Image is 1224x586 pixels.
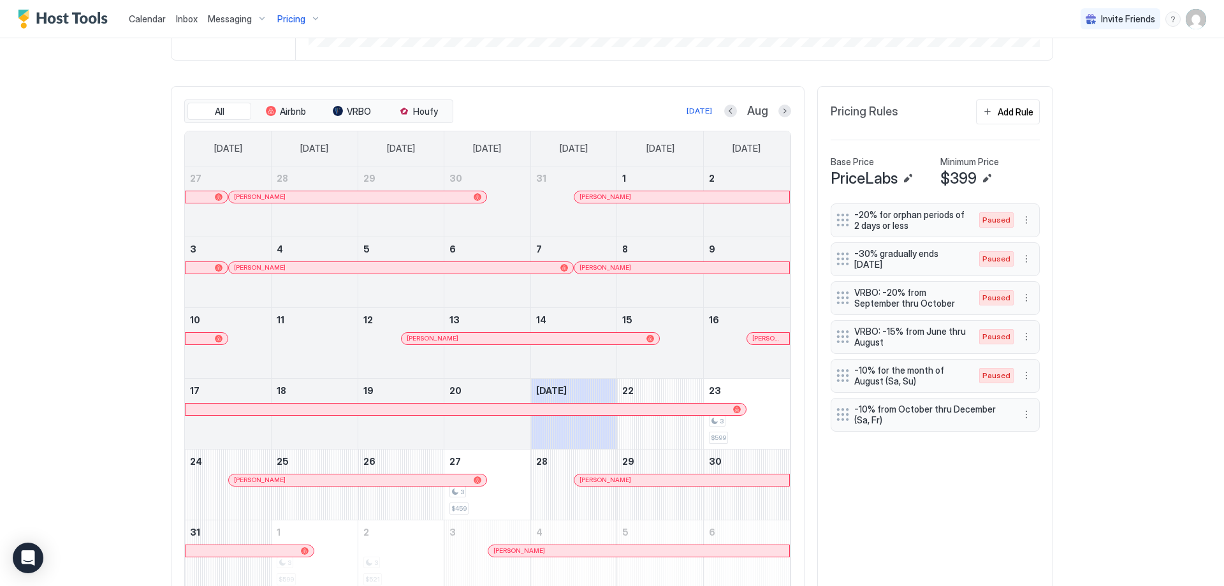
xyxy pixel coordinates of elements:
span: 23 [709,385,721,396]
span: -30% gradually ends [DATE] [854,248,966,270]
span: Paused [982,370,1010,381]
div: menu [1019,290,1034,305]
a: August 20, 2025 [444,379,530,402]
span: All [215,106,224,117]
td: August 24, 2025 [185,449,272,520]
span: 4 [536,527,543,538]
div: menu [1019,329,1034,344]
span: 2 [363,527,369,538]
div: Host Tools Logo [18,10,113,29]
span: Calendar [129,13,166,24]
span: 31 [536,173,546,184]
a: August 11, 2025 [272,308,358,332]
span: [DATE] [473,143,501,154]
span: 22 [622,385,634,396]
a: August 27, 2025 [444,450,530,473]
span: 5 [363,244,370,254]
span: [DATE] [732,143,761,154]
td: August 14, 2025 [530,307,617,378]
span: 3 [460,488,464,496]
a: July 27, 2025 [185,166,271,190]
span: 19 [363,385,374,396]
span: 1 [622,173,626,184]
a: August 6, 2025 [444,237,530,261]
span: 6 [449,244,456,254]
span: [PERSON_NAME] [579,263,631,272]
a: August 26, 2025 [358,450,444,473]
div: [PERSON_NAME] [493,546,784,555]
span: [DATE] [214,143,242,154]
span: 3 [190,244,196,254]
span: 17 [190,385,200,396]
a: September 2, 2025 [358,520,444,544]
a: August 12, 2025 [358,308,444,332]
div: Add Rule [998,105,1033,119]
button: All [187,103,251,121]
div: menu [1019,212,1034,228]
div: menu [1019,251,1034,267]
span: PriceLabs [831,169,898,188]
div: User profile [1186,9,1206,29]
td: July 30, 2025 [444,166,531,237]
div: menu [1019,407,1034,422]
span: 12 [363,314,373,325]
a: August 21, 2025 [531,379,617,402]
span: Paused [982,331,1010,342]
div: [DATE] [687,105,712,117]
span: 30 [449,173,462,184]
a: August 28, 2025 [531,450,617,473]
span: Base Price [831,156,874,168]
a: August 5, 2025 [358,237,444,261]
span: [PERSON_NAME] [579,193,631,201]
td: August 22, 2025 [617,378,704,449]
a: August 9, 2025 [704,237,790,261]
span: -10% for the month of August (Sa, Su) [854,365,966,387]
a: Saturday [720,131,773,166]
a: September 3, 2025 [444,520,530,544]
span: Pricing [277,13,305,25]
span: Paused [982,292,1010,304]
td: August 2, 2025 [703,166,790,237]
span: 20 [449,385,462,396]
a: August 24, 2025 [185,450,271,473]
td: August 15, 2025 [617,307,704,378]
td: July 31, 2025 [530,166,617,237]
span: 26 [363,456,375,467]
td: August 13, 2025 [444,307,531,378]
span: Airbnb [280,106,306,117]
button: Next month [778,105,791,117]
button: More options [1019,368,1034,383]
a: August 1, 2025 [617,166,703,190]
a: August 30, 2025 [704,450,790,473]
span: [PERSON_NAME] [234,476,286,484]
td: July 28, 2025 [272,166,358,237]
span: [PERSON_NAME] [493,546,545,555]
a: Monday [288,131,341,166]
div: [PERSON_NAME] [579,476,783,484]
span: 15 [622,314,632,325]
a: August 31, 2025 [185,520,271,544]
span: 9 [709,244,715,254]
span: [PERSON_NAME] [752,334,784,342]
a: August 2, 2025 [704,166,790,190]
span: [DATE] [646,143,674,154]
td: August 10, 2025 [185,307,272,378]
a: Friday [634,131,687,166]
a: Tuesday [374,131,428,166]
button: Houfy [386,103,450,121]
a: August 13, 2025 [444,308,530,332]
a: Thursday [547,131,601,166]
a: August 29, 2025 [617,450,703,473]
span: 31 [190,527,200,538]
span: $459 [451,504,467,513]
span: 28 [277,173,288,184]
td: August 17, 2025 [185,378,272,449]
span: Pricing Rules [831,105,898,119]
td: August 5, 2025 [358,237,444,307]
span: 8 [622,244,628,254]
span: 27 [449,456,461,467]
span: 18 [277,385,286,396]
span: VRBO: -15% from June thru August [854,326,966,348]
button: More options [1019,251,1034,267]
td: August 16, 2025 [703,307,790,378]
